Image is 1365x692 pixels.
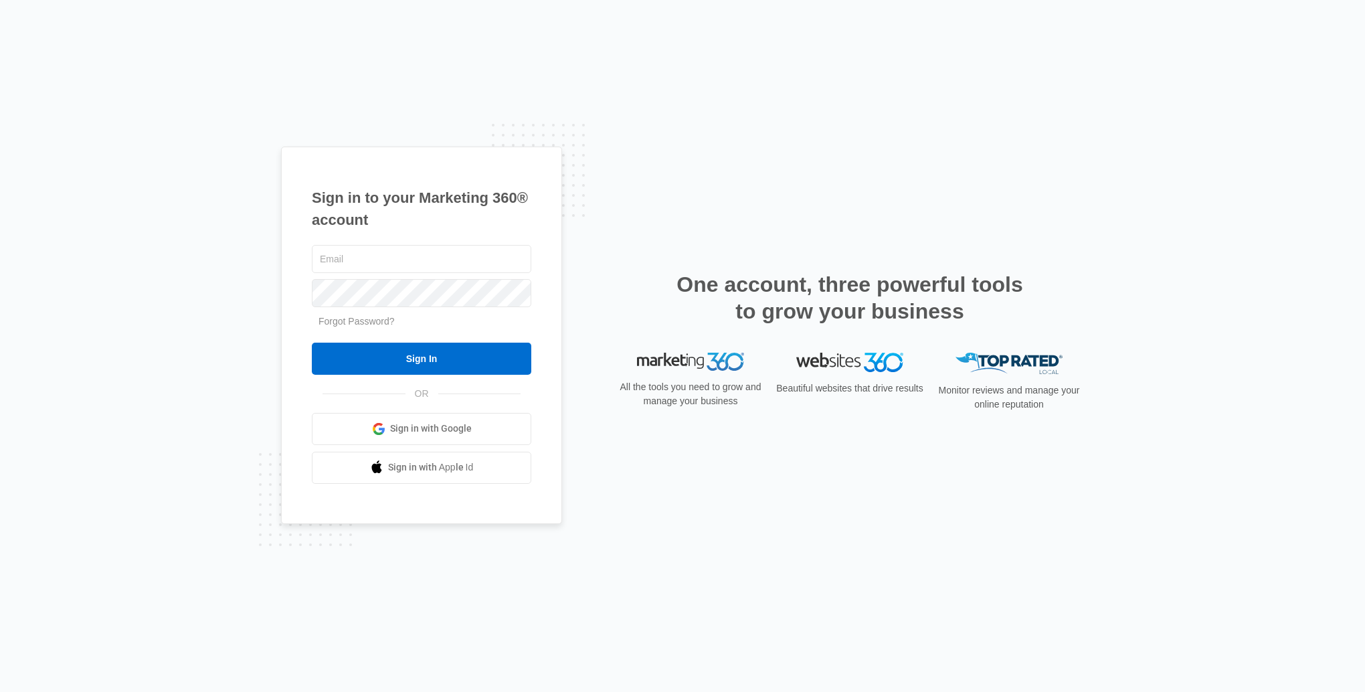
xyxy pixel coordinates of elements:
[955,353,1063,375] img: Top Rated Local
[312,413,531,445] a: Sign in with Google
[637,353,744,371] img: Marketing 360
[616,380,765,408] p: All the tools you need to grow and manage your business
[312,452,531,484] a: Sign in with Apple Id
[390,422,472,436] span: Sign in with Google
[934,383,1084,412] p: Monitor reviews and manage your online reputation
[796,353,903,372] img: Websites 360
[318,316,395,327] a: Forgot Password?
[388,460,474,474] span: Sign in with Apple Id
[312,343,531,375] input: Sign In
[775,381,925,396] p: Beautiful websites that drive results
[312,187,531,231] h1: Sign in to your Marketing 360® account
[405,387,438,401] span: OR
[672,271,1027,325] h2: One account, three powerful tools to grow your business
[312,245,531,273] input: Email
